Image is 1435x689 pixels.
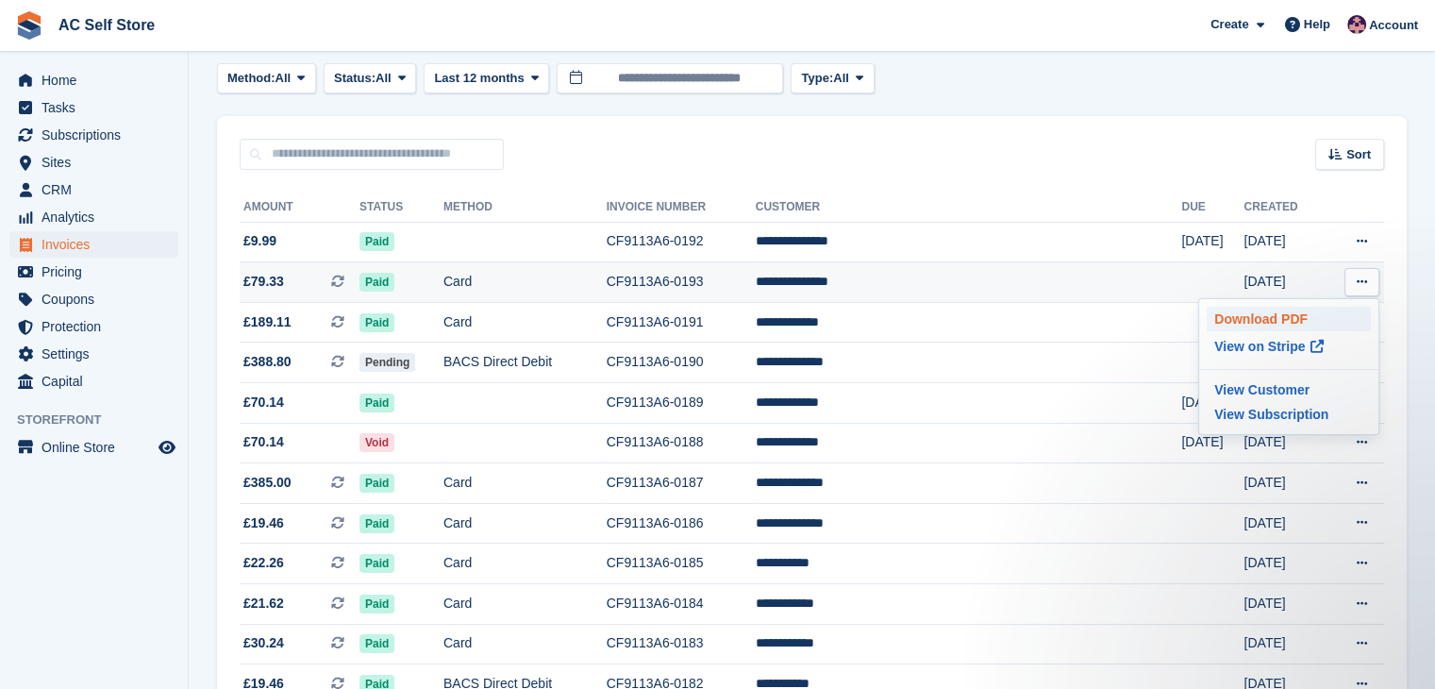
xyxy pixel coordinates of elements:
span: Sort [1346,145,1371,164]
span: Paid [359,313,394,332]
span: All [375,69,392,88]
span: Tasks [42,94,155,121]
td: [DATE] [1243,262,1325,303]
td: Card [443,262,607,303]
a: AC Self Store [51,9,162,41]
span: Help [1304,15,1330,34]
td: [DATE] [1181,383,1243,424]
td: CF9113A6-0188 [607,423,756,463]
a: menu [9,341,178,367]
span: £70.14 [243,393,284,412]
td: Card [443,624,607,664]
span: Capital [42,368,155,395]
td: CF9113A6-0186 [607,503,756,544]
td: CF9113A6-0185 [607,544,756,584]
a: menu [9,67,178,93]
td: Card [443,544,607,584]
td: Card [443,463,607,504]
th: Amount [240,193,359,223]
span: Home [42,67,155,93]
span: Paid [359,595,394,613]
span: CRM [42,176,155,203]
span: Sites [42,149,155,176]
th: Due [1181,193,1243,223]
span: Invoices [42,231,155,258]
span: £22.26 [243,553,284,573]
span: Last 12 months [434,69,524,88]
td: [DATE] [1243,463,1325,504]
td: CF9113A6-0187 [607,463,756,504]
th: Status [359,193,443,223]
span: Create [1210,15,1248,34]
td: Card [443,302,607,343]
span: Method: [227,69,275,88]
span: Paid [359,634,394,653]
span: Paid [359,394,394,412]
button: Method: All [217,63,316,94]
img: stora-icon-8386f47178a22dfd0bd8f6a31ec36ba5ce8667c1dd55bd0f319d3a0aa187defe.svg [15,11,43,40]
span: £79.33 [243,272,284,292]
span: £70.14 [243,432,284,452]
a: menu [9,176,178,203]
a: menu [9,313,178,340]
span: Paid [359,514,394,533]
button: Type: All [791,63,874,94]
th: Invoice Number [607,193,756,223]
span: Account [1369,16,1418,35]
a: menu [9,286,178,312]
a: menu [9,231,178,258]
a: Preview store [156,436,178,459]
a: View Customer [1207,378,1371,402]
span: £9.99 [243,231,276,251]
span: £19.46 [243,513,284,533]
td: CF9113A6-0193 [607,262,756,303]
td: Card [443,503,607,544]
td: [DATE] [1181,423,1243,463]
td: CF9113A6-0192 [607,222,756,262]
span: Pending [359,353,415,372]
span: All [275,69,292,88]
span: Paid [359,554,394,573]
span: £21.62 [243,594,284,613]
a: menu [9,259,178,285]
span: £385.00 [243,473,292,493]
span: Void [359,433,394,452]
a: View Subscription [1207,402,1371,427]
span: £30.24 [243,633,284,653]
td: [DATE] [1243,503,1325,544]
span: Online Store [42,434,155,461]
td: BACS Direct Debit [443,343,607,383]
button: Status: All [324,63,416,94]
span: Paid [359,273,394,292]
a: menu [9,149,178,176]
a: menu [9,204,178,230]
span: Storefront [17,411,188,429]
td: Card [443,584,607,625]
span: Protection [42,313,155,340]
span: Pricing [42,259,155,285]
td: CF9113A6-0190 [607,343,756,383]
span: Settings [42,341,155,367]
td: CF9113A6-0184 [607,584,756,625]
span: Analytics [42,204,155,230]
th: Customer [756,193,1182,223]
span: Type: [801,69,833,88]
span: Coupons [42,286,155,312]
span: £189.11 [243,312,292,332]
span: Status: [334,69,375,88]
a: Download PDF [1207,307,1371,331]
img: Ted Cox [1347,15,1366,34]
a: View on Stripe [1207,331,1371,361]
a: menu [9,94,178,121]
td: [DATE] [1243,544,1325,584]
a: menu [9,434,178,461]
button: Last 12 months [424,63,549,94]
th: Created [1243,193,1325,223]
td: CF9113A6-0191 [607,302,756,343]
td: [DATE] [1243,624,1325,664]
a: menu [9,368,178,395]
td: [DATE] [1243,584,1325,625]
